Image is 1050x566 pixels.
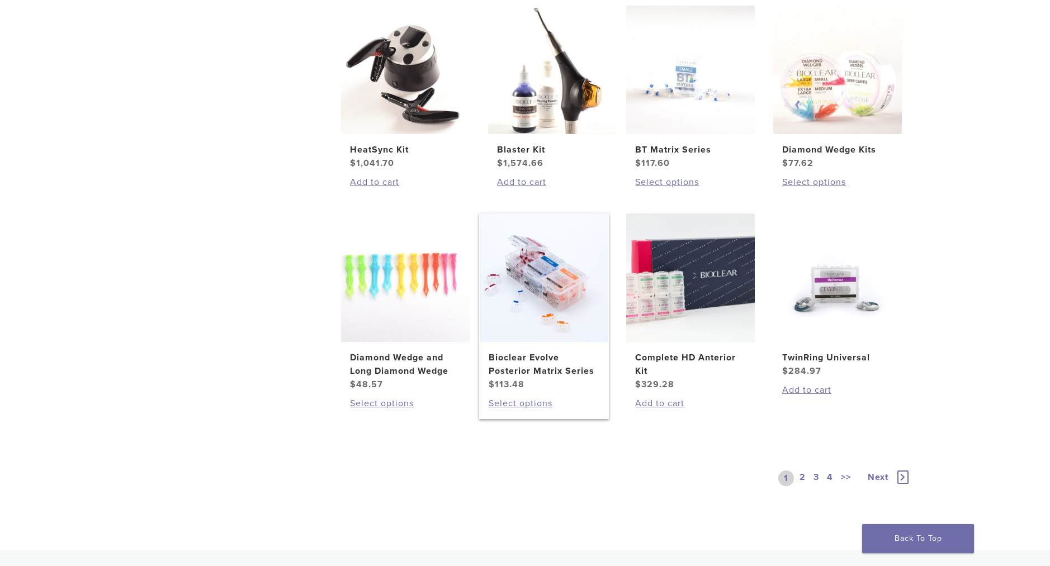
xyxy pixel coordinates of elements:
[782,158,813,169] bdi: 77.62
[635,351,746,378] h2: Complete HD Anterior Kit
[782,383,893,397] a: Add to cart: “TwinRing Universal”
[350,158,356,169] span: $
[480,213,608,342] img: Bioclear Evolve Posterior Matrix Series
[350,351,461,378] h2: Diamond Wedge and Long Diamond Wedge
[773,213,902,342] img: TwinRing Universal
[782,143,893,156] h2: Diamond Wedge Kits
[782,158,788,169] span: $
[782,351,893,364] h2: TwinRing Universal
[868,472,888,483] span: Next
[626,213,755,342] img: Complete HD Anterior Kit
[782,365,788,377] span: $
[340,6,471,170] a: HeatSync KitHeatSync Kit $1,041.70
[489,397,599,410] a: Select options for “Bioclear Evolve Posterior Matrix Series”
[862,524,974,553] a: Back To Top
[497,143,608,156] h2: Blaster Kit
[626,213,756,391] a: Complete HD Anterior KitComplete HD Anterior Kit $329.28
[811,470,821,486] a: 3
[488,6,618,170] a: Blaster KitBlaster Kit $1,574.66
[350,158,394,169] bdi: 1,041.70
[797,470,808,486] a: 2
[488,6,617,134] img: Blaster Kit
[350,379,356,390] span: $
[635,379,674,390] bdi: 329.28
[773,6,902,134] img: Diamond Wedge Kits
[773,213,903,378] a: TwinRing UniversalTwinRing Universal $284.97
[778,470,794,486] a: 1
[626,6,755,134] img: BT Matrix Series
[479,213,609,391] a: Bioclear Evolve Posterior Matrix SeriesBioclear Evolve Posterior Matrix Series $113.48
[773,6,903,170] a: Diamond Wedge KitsDiamond Wedge Kits $77.62
[341,213,470,342] img: Diamond Wedge and Long Diamond Wedge
[635,175,746,189] a: Select options for “BT Matrix Series”
[635,143,746,156] h2: BT Matrix Series
[497,175,608,189] a: Add to cart: “Blaster Kit”
[825,470,835,486] a: 4
[782,175,893,189] a: Select options for “Diamond Wedge Kits”
[489,379,524,390] bdi: 113.48
[635,158,670,169] bdi: 117.60
[497,158,503,169] span: $
[489,351,599,378] h2: Bioclear Evolve Posterior Matrix Series
[839,470,853,486] a: >>
[489,379,495,390] span: $
[350,397,461,410] a: Select options for “Diamond Wedge and Long Diamond Wedge”
[782,365,821,377] bdi: 284.97
[350,379,383,390] bdi: 48.57
[340,213,471,391] a: Diamond Wedge and Long Diamond WedgeDiamond Wedge and Long Diamond Wedge $48.57
[341,6,470,134] img: HeatSync Kit
[635,379,641,390] span: $
[635,397,746,410] a: Add to cart: “Complete HD Anterior Kit”
[635,158,641,169] span: $
[350,143,461,156] h2: HeatSync Kit
[626,6,756,170] a: BT Matrix SeriesBT Matrix Series $117.60
[350,175,461,189] a: Add to cart: “HeatSync Kit”
[497,158,543,169] bdi: 1,574.66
